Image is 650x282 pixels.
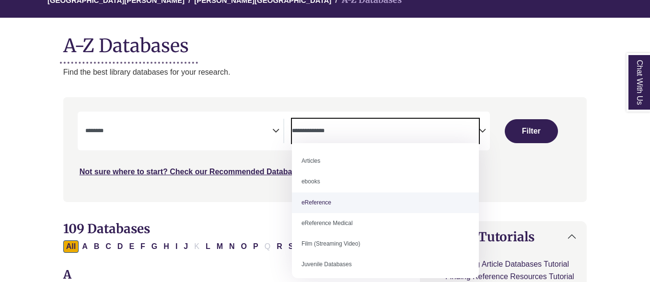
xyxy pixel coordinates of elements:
a: Finding Reference Resources Tutorial [445,272,574,281]
textarea: Search [85,128,272,135]
button: Filter Results M [214,240,226,253]
button: Filter Results S [286,240,297,253]
button: All [63,240,79,253]
a: Searching Article Databases Tutorial [445,260,569,268]
button: Filter Results E [126,240,137,253]
button: Filter Results P [250,240,261,253]
button: Filter Results H [161,240,172,253]
div: Alpha-list to filter by first letter of database name [63,242,389,250]
button: Filter Results G [149,240,160,253]
button: Filter Results D [115,240,126,253]
li: Juvenile Databases [292,254,479,275]
li: Articles [292,151,479,171]
nav: Search filters [63,97,587,202]
h1: A-Z Databases [63,27,587,56]
button: Filter Results I [173,240,180,253]
button: Filter Results N [226,240,238,253]
button: Filter Results J [181,240,191,253]
button: Helpful Tutorials [420,222,586,252]
li: Film (Streaming Video) [292,234,479,254]
textarea: Search [292,128,479,135]
button: Filter Results A [79,240,91,253]
a: Not sure where to start? Check our Recommended Databases. [80,168,307,176]
button: Filter Results C [103,240,114,253]
button: Filter Results B [91,240,103,253]
button: Filter Results F [138,240,148,253]
button: Submit for Search Results [505,119,558,143]
li: eReference [292,192,479,213]
button: Filter Results O [238,240,250,253]
span: 109 Databases [63,221,150,237]
li: ebooks [292,171,479,192]
p: Find the best library databases for your research. [63,66,587,79]
button: Filter Results L [203,240,213,253]
button: Filter Results R [274,240,285,253]
li: eReference Medical [292,213,479,234]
